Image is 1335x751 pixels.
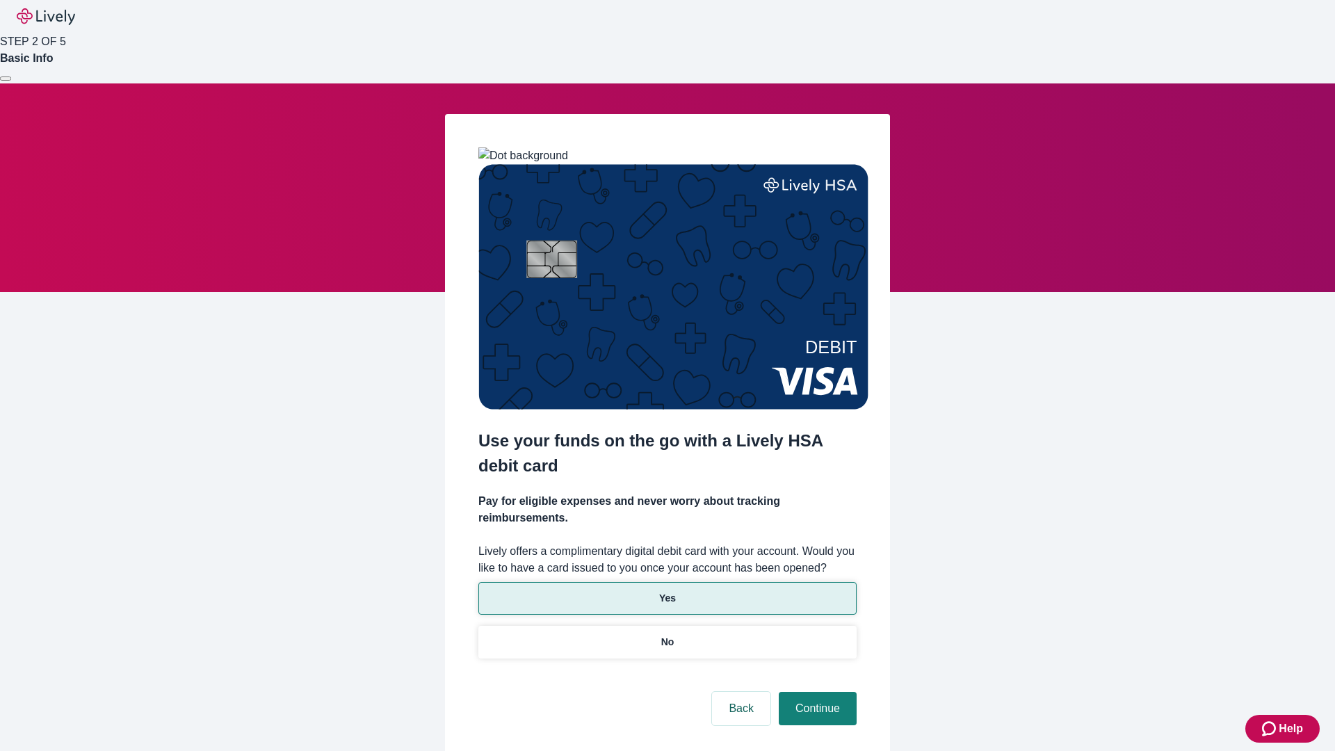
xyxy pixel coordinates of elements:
[478,582,857,615] button: Yes
[478,493,857,526] h4: Pay for eligible expenses and never worry about tracking reimbursements.
[17,8,75,25] img: Lively
[659,591,676,606] p: Yes
[779,692,857,725] button: Continue
[712,692,770,725] button: Back
[478,543,857,576] label: Lively offers a complimentary digital debit card with your account. Would you like to have a card...
[478,147,568,164] img: Dot background
[478,626,857,659] button: No
[1262,720,1279,737] svg: Zendesk support icon
[1245,715,1320,743] button: Zendesk support iconHelp
[661,635,674,649] p: No
[1279,720,1303,737] span: Help
[478,428,857,478] h2: Use your funds on the go with a Lively HSA debit card
[478,164,868,410] img: Debit card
